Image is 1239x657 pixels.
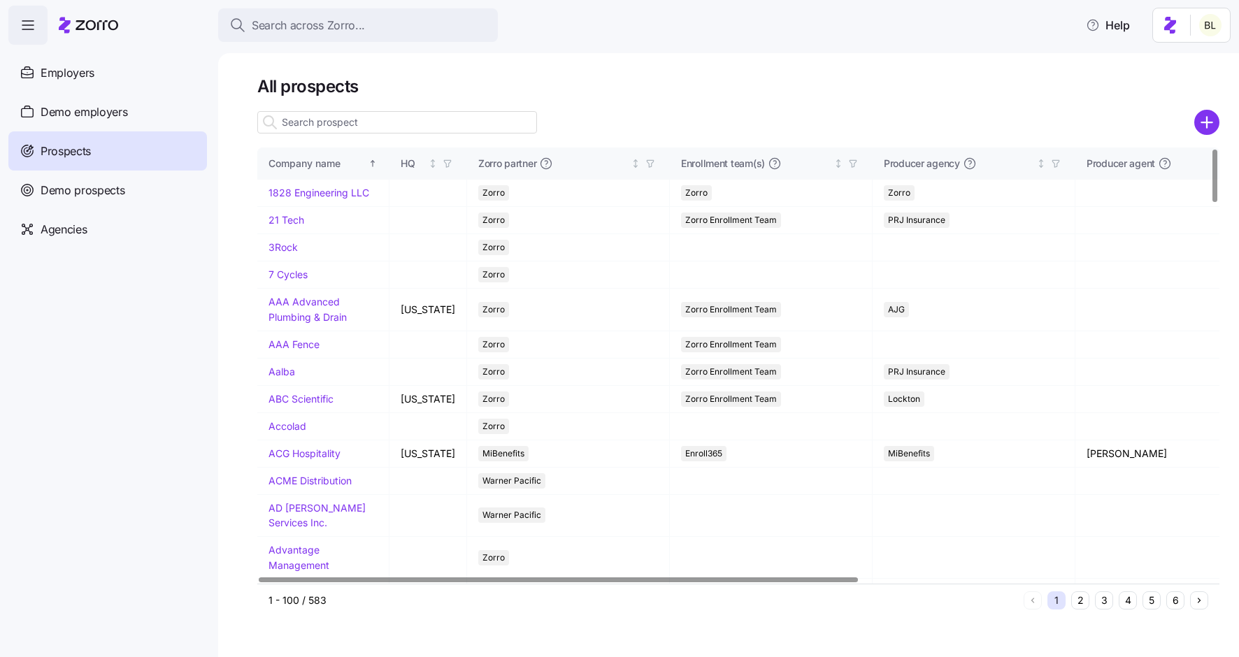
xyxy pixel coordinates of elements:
[833,159,843,168] div: Not sorted
[8,210,207,249] a: Agencies
[252,17,365,34] span: Search across Zorro...
[482,550,505,565] span: Zorro
[268,214,304,226] a: 21 Tech
[1047,591,1066,609] button: 1
[685,212,777,228] span: Zorro Enrollment Team
[268,420,306,432] a: Accolad
[1143,591,1161,609] button: 5
[482,212,505,228] span: Zorro
[257,111,537,133] input: Search prospect
[478,157,536,171] span: Zorro partner
[268,241,298,253] a: 3Rock
[631,159,640,168] div: Not sorted
[41,221,87,238] span: Agencies
[268,366,295,377] a: Aalba
[8,92,207,131] a: Demo employers
[389,440,467,468] td: [US_STATE]
[884,157,960,171] span: Producer agency
[482,337,505,352] span: Zorro
[685,185,708,201] span: Zorro
[268,393,334,405] a: ABC Scientific
[268,593,1018,607] div: 1 - 100 / 583
[428,159,438,168] div: Not sorted
[257,147,389,180] th: Company nameSorted ascending
[685,337,777,352] span: Zorro Enrollment Team
[268,156,366,171] div: Company name
[8,53,207,92] a: Employers
[389,147,467,180] th: HQNot sorted
[482,364,505,380] span: Zorro
[482,507,541,523] span: Warner Pacific
[268,187,369,198] a: 1828 Engineering LLC
[888,212,945,228] span: PRJ Insurance
[888,185,910,201] span: Zorro
[218,8,498,42] button: Search across Zorro...
[368,159,378,168] div: Sorted ascending
[681,157,765,171] span: Enrollment team(s)
[41,143,91,160] span: Prospects
[888,364,945,380] span: PRJ Insurance
[685,364,777,380] span: Zorro Enrollment Team
[1166,591,1184,609] button: 6
[482,240,505,255] span: Zorro
[389,289,467,331] td: [US_STATE]
[41,182,125,199] span: Demo prospects
[268,502,366,529] a: AD [PERSON_NAME] Services Inc.
[873,147,1075,180] th: Producer agencyNot sorted
[482,302,505,317] span: Zorro
[1119,591,1137,609] button: 4
[1095,591,1113,609] button: 3
[888,302,905,317] span: AJG
[467,147,670,180] th: Zorro partnerNot sorted
[482,473,541,489] span: Warner Pacific
[257,75,1219,97] h1: All prospects
[41,64,94,82] span: Employers
[482,267,505,282] span: Zorro
[1024,591,1042,609] button: Previous page
[1199,14,1222,36] img: 2fabda6663eee7a9d0b710c60bc473af
[685,446,722,461] span: Enroll365
[482,419,505,434] span: Zorro
[1036,159,1046,168] div: Not sorted
[41,103,128,121] span: Demo employers
[888,446,930,461] span: MiBenefits
[268,268,308,280] a: 7 Cycles
[389,386,467,413] td: [US_STATE]
[888,391,920,407] span: Lockton
[1071,591,1089,609] button: 2
[268,338,320,350] a: AAA Fence
[401,156,425,171] div: HQ
[268,475,352,486] a: ACME Distribution
[268,447,341,459] a: ACG Hospitality
[670,147,873,180] th: Enrollment team(s)Not sorted
[685,391,777,407] span: Zorro Enrollment Team
[1086,17,1130,34] span: Help
[1194,110,1219,135] svg: add icon
[8,131,207,171] a: Prospects
[268,544,329,571] a: Advantage Management
[1190,591,1208,609] button: Next page
[482,446,524,461] span: MiBenefits
[268,296,347,323] a: AAA Advanced Plumbing & Drain
[685,302,777,317] span: Zorro Enrollment Team
[482,391,505,407] span: Zorro
[482,185,505,201] span: Zorro
[8,171,207,210] a: Demo prospects
[1087,157,1155,171] span: Producer agent
[1075,11,1141,39] button: Help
